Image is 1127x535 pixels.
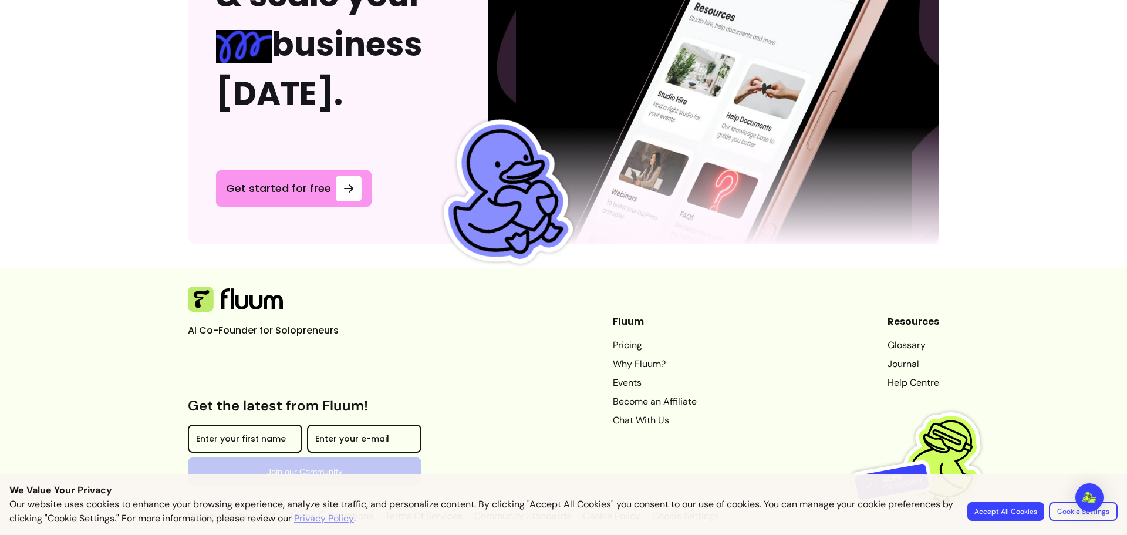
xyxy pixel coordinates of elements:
[613,395,697,409] a: Become an Affiliate
[888,315,939,329] header: Resources
[188,396,421,415] h3: Get the latest from Fluum!
[888,338,939,352] a: Glossary
[888,376,939,390] a: Help Centre
[967,502,1044,521] button: Accept All Cookies
[188,324,364,338] p: AI Co-Founder for Solopreneurs
[216,30,272,63] img: spring Blue
[1049,502,1118,521] button: Cookie Settings
[613,376,697,390] a: Events
[196,435,294,447] input: Enter your first name
[613,338,697,352] a: Pricing
[888,357,939,371] a: Journal
[1075,483,1104,512] div: Open Intercom Messenger
[613,357,697,371] a: Why Fluum?
[294,512,354,526] a: Privacy Policy
[9,497,953,526] p: Our website uses cookies to enhance your browsing experience, analyze site traffic, and personali...
[613,315,697,329] header: Fluum
[9,483,1118,497] p: We Value Your Privacy
[315,435,413,447] input: Enter your e-mail
[851,388,998,535] img: Fluum is GDPR compliant
[613,413,697,428] a: Chat With Us
[417,106,590,280] img: Fluum Duck sticker
[216,170,372,207] a: Get started for free
[188,287,283,312] img: Fluum Logo
[226,180,331,197] span: Get started for free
